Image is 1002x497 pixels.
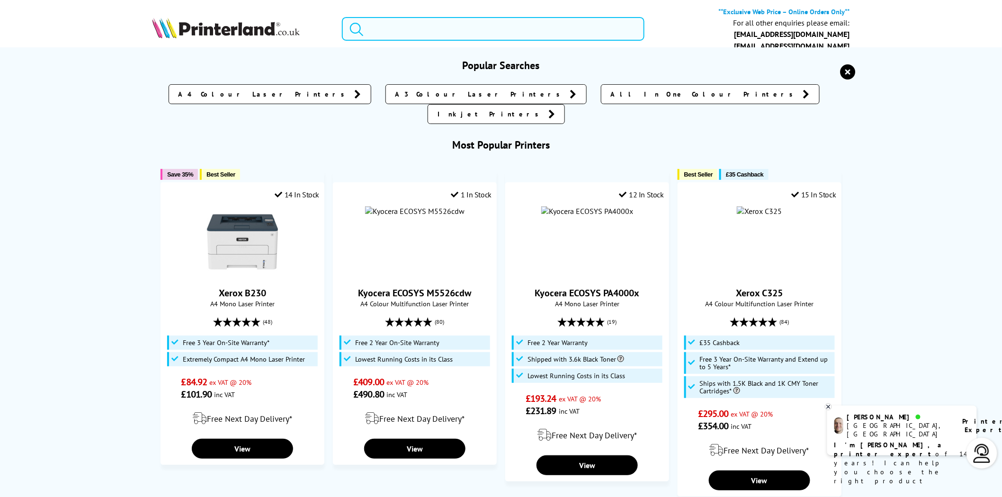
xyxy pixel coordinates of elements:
[209,378,251,387] span: ex VAT @ 20%
[834,441,970,486] p: of 14 years! I can help you choose the right product
[169,84,371,104] a: A4 Colour Laser Printers
[528,339,588,346] span: Free 2 Year Warranty
[731,409,773,418] span: ex VAT @ 20%
[206,171,235,178] span: Best Seller
[435,313,445,331] span: (80)
[167,171,193,178] span: Save 35%
[438,109,544,119] span: Inkjet Printers
[355,355,453,363] span: Lowest Running Costs in its Class
[451,190,492,199] div: 1 In Stock
[698,420,729,432] span: £354.00
[338,299,492,308] span: A4 Colour Multifunction Laser Printer
[152,59,850,72] h3: Popular Searches
[152,138,850,151] h3: Most Popular Printers
[152,18,330,40] a: Printerland Logo
[166,299,319,308] span: A4 Mono Laser Printer
[428,104,565,124] a: Inkjet Printers
[364,439,465,459] a: View
[700,380,832,395] span: Ships with 1.5K Black and 1K CMY Toner Cartridges*
[736,287,783,299] a: Xerox C325
[847,421,951,438] div: [GEOGRAPHIC_DATA], [GEOGRAPHIC_DATA]
[719,169,768,180] button: £35 Cashback
[181,376,207,388] span: £84.92
[719,7,850,16] b: **Exclusive Web Price – Online Orders Only**
[166,405,319,432] div: modal_delivery
[355,339,439,346] span: Free 2 Year On-Site Warranty
[792,190,836,199] div: 15 In Stock
[510,299,664,308] span: A4 Mono Laser Printer
[834,441,945,458] b: I'm [PERSON_NAME], a printer expert
[683,299,836,308] span: A4 Colour Multifunction Laser Printer
[207,206,278,277] img: Xerox B230
[611,89,798,99] span: All In One Colour Printers
[684,171,713,178] span: Best Seller
[709,470,810,490] a: View
[559,394,601,403] span: ex VAT @ 20%
[601,84,820,104] a: All In One Colour Printers
[386,390,407,399] span: inc VAT
[365,206,465,216] img: Kyocera ECOSYS M5526cdw
[161,169,198,180] button: Save 35%
[179,89,350,99] span: A4 Colour Laser Printers
[183,355,305,363] span: Extremely Compact A4 Mono Laser Printer
[526,392,556,405] span: £193.24
[683,437,836,463] div: modal_delivery
[734,18,850,27] div: For all other enquiries please email:
[726,171,763,178] span: £35 Cashback
[214,390,235,399] span: inc VAT
[385,84,587,104] a: A3 Colour Laser Printers
[353,388,384,400] span: £490.80
[200,169,240,180] button: Best Seller
[338,405,492,432] div: modal_delivery
[181,388,212,400] span: £101.90
[700,355,832,371] span: Free 3 Year On-Site Warranty and Extend up to 5 Years*
[698,408,729,420] span: £295.00
[779,313,789,331] span: (84)
[559,407,580,416] span: inc VAT
[619,190,664,199] div: 12 In Stock
[737,206,782,216] img: Xerox C325
[731,422,752,431] span: inc VAT
[973,444,992,463] img: user-headset-light.svg
[678,169,718,180] button: Best Seller
[607,313,617,331] span: (19)
[847,413,951,421] div: [PERSON_NAME]
[219,287,266,299] a: Xerox B230
[526,405,556,417] span: £231.89
[528,372,625,380] span: Lowest Running Costs in its Class
[528,355,624,363] span: Shipped with 3.6k Black Toner
[183,339,269,346] span: Free 3 Year On-Site Warranty*
[537,455,638,475] a: View
[207,270,278,279] a: Xerox B230
[834,417,843,434] img: ashley-livechat.png
[353,376,384,388] span: £409.00
[541,206,633,216] img: Kyocera ECOSYS PA4000x
[192,439,293,459] a: View
[275,190,319,199] div: 14 In Stock
[510,422,664,448] div: modal_delivery
[700,339,740,346] span: £35 Cashback
[386,378,429,387] span: ex VAT @ 20%
[152,18,300,38] img: Printerland Logo
[734,29,850,39] a: [EMAIL_ADDRESS][DOMAIN_NAME]
[263,313,272,331] span: (48)
[535,287,639,299] a: Kyocera ECOSYS PA4000x
[342,17,644,41] input: Search product or brand
[734,41,850,51] a: [EMAIL_ADDRESS][DOMAIN_NAME]
[358,287,472,299] a: Kyocera ECOSYS M5526cdw
[395,89,565,99] span: A3 Colour Laser Printers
